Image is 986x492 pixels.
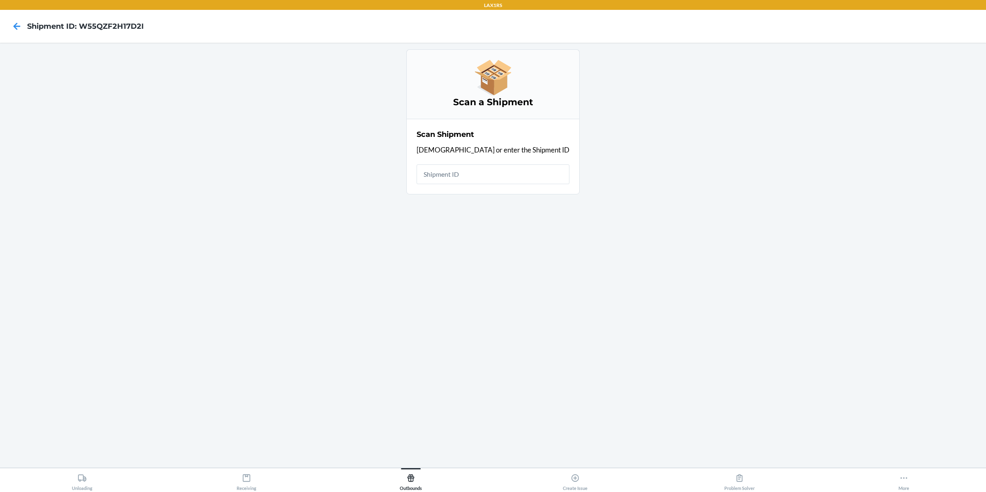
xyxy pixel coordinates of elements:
[417,145,569,155] p: [DEMOGRAPHIC_DATA] or enter the Shipment ID
[417,164,569,184] input: Shipment ID
[72,470,92,491] div: Unloading
[822,468,986,491] button: More
[898,470,909,491] div: More
[657,468,822,491] button: Problem Solver
[417,129,474,140] h2: Scan Shipment
[484,2,502,9] p: LAX1RS
[164,468,329,491] button: Receiving
[329,468,493,491] button: Outbounds
[417,96,569,109] h3: Scan a Shipment
[724,470,755,491] div: Problem Solver
[237,470,256,491] div: Receiving
[563,470,587,491] div: Create Issue
[27,21,144,32] h4: Shipment ID: W55QZF2H17D2I
[400,470,422,491] div: Outbounds
[493,468,657,491] button: Create Issue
